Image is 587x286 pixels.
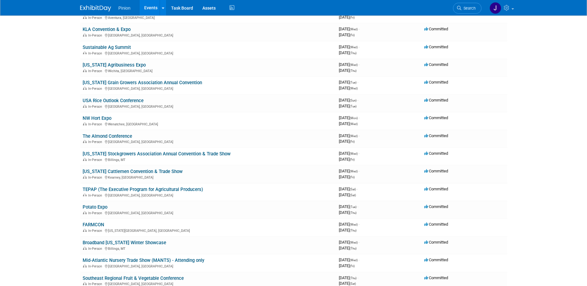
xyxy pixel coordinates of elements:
span: In-Person [88,140,104,144]
span: [DATE] [339,258,360,262]
div: [GEOGRAPHIC_DATA], [GEOGRAPHIC_DATA] [83,104,334,109]
a: KLA Convention & Expo [83,27,131,32]
img: In-Person Event [83,158,87,161]
span: Committed [424,80,448,84]
span: In-Person [88,87,104,91]
img: In-Person Event [83,33,87,37]
span: [DATE] [339,193,356,197]
span: [DATE] [339,157,355,162]
span: (Fri) [350,33,355,37]
span: (Thu) [350,276,356,280]
span: Committed [424,133,448,138]
span: (Tue) [350,105,356,108]
div: [GEOGRAPHIC_DATA], [GEOGRAPHIC_DATA] [83,139,334,144]
a: The Almond Conference [83,133,132,139]
span: [DATE] [339,104,356,108]
a: Mid-Atlantic Nursery Trade Show (MANTS) - Attending only [83,258,204,263]
span: [DATE] [339,204,358,209]
span: (Mon) [350,116,358,120]
span: [DATE] [339,98,358,102]
span: [DATE] [339,281,356,286]
span: (Sun) [350,99,356,102]
span: [DATE] [339,139,355,144]
div: Kearney, [GEOGRAPHIC_DATA] [83,175,334,180]
span: [DATE] [339,228,356,232]
div: Billings, MT [83,157,334,162]
span: (Fri) [350,175,355,179]
span: [DATE] [339,246,356,250]
span: [DATE] [339,62,360,67]
a: Broadband [US_STATE] Winter Showcase [83,240,166,245]
span: Committed [424,275,448,280]
div: [GEOGRAPHIC_DATA], [GEOGRAPHIC_DATA] [83,193,334,197]
span: In-Person [88,264,104,268]
span: - [357,187,358,191]
span: In-Person [88,229,104,233]
img: In-Person Event [83,193,87,197]
a: USA Rice Outlook Conference [83,98,144,103]
span: [DATE] [339,222,360,227]
span: [DATE] [339,32,355,37]
a: Search [453,3,481,14]
div: Wichita, [GEOGRAPHIC_DATA] [83,68,334,73]
div: [GEOGRAPHIC_DATA], [GEOGRAPHIC_DATA] [83,50,334,55]
span: In-Person [88,51,104,55]
span: Committed [424,45,448,49]
span: (Wed) [350,87,358,90]
span: In-Person [88,193,104,197]
span: (Fri) [350,16,355,19]
span: (Sat) [350,188,356,191]
span: [DATE] [339,115,360,120]
span: [DATE] [339,80,358,84]
span: (Thu) [350,69,356,72]
img: In-Person Event [83,122,87,125]
img: In-Person Event [83,69,87,72]
span: [DATE] [339,175,355,179]
span: - [357,80,358,84]
span: (Sat) [350,282,356,285]
a: [US_STATE] Cattlemen Convention & Trade Show [83,169,183,174]
a: NW Hort Expo [83,115,111,121]
a: TEPAP (The Executive Program for Agricultural Producers) [83,187,203,192]
span: [DATE] [339,68,356,73]
img: In-Person Event [83,264,87,267]
span: Pinion [119,6,131,11]
a: [US_STATE] Agribusiness Expo [83,62,146,68]
span: [DATE] [339,133,360,138]
img: In-Person Event [83,105,87,108]
div: [GEOGRAPHIC_DATA], [GEOGRAPHIC_DATA] [83,281,334,286]
span: In-Person [88,282,104,286]
img: In-Person Event [83,16,87,19]
span: Search [461,6,476,11]
img: In-Person Event [83,247,87,250]
span: In-Person [88,69,104,73]
span: In-Person [88,211,104,215]
span: [DATE] [339,151,360,156]
span: - [357,98,358,102]
span: [DATE] [339,169,360,173]
span: In-Person [88,122,104,126]
span: (Wed) [350,122,358,126]
span: (Wed) [350,28,358,31]
span: [DATE] [339,15,355,19]
span: - [357,275,358,280]
span: Committed [424,169,448,173]
img: In-Person Event [83,140,87,143]
span: (Tue) [350,205,356,209]
div: [GEOGRAPHIC_DATA], [GEOGRAPHIC_DATA] [83,86,334,91]
span: (Fri) [350,140,355,143]
span: (Sat) [350,193,356,197]
a: FARMCON [83,222,104,227]
span: [DATE] [339,121,358,126]
span: (Wed) [350,134,358,138]
div: Billings, MT [83,246,334,251]
a: [US_STATE] Stockgrowers Association Annual Convention & Trade Show [83,151,231,157]
span: (Wed) [350,223,358,226]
